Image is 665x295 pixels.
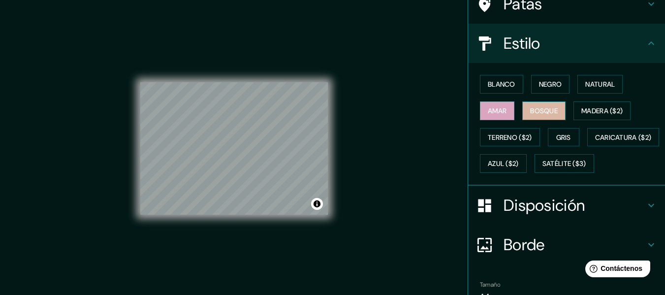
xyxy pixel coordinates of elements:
[488,80,515,89] font: Blanco
[468,24,665,63] div: Estilo
[581,106,623,115] font: Madera ($2)
[504,234,545,255] font: Borde
[480,101,514,120] button: Amar
[504,33,540,54] font: Estilo
[504,195,585,216] font: Disposición
[480,75,523,94] button: Blanco
[587,128,660,147] button: Caricatura ($2)
[480,154,527,173] button: Azul ($2)
[468,186,665,225] div: Disposición
[530,106,558,115] font: Bosque
[595,133,652,142] font: Caricatura ($2)
[488,133,532,142] font: Terreno ($2)
[480,128,540,147] button: Terreno ($2)
[488,106,507,115] font: Amar
[140,82,328,215] canvas: Mapa
[548,128,579,147] button: Gris
[573,101,631,120] button: Madera ($2)
[522,101,566,120] button: Bosque
[480,281,500,289] font: Tamaño
[577,257,654,284] iframe: Lanzador de widgets de ayuda
[311,198,323,210] button: Activar o desactivar atribución
[556,133,571,142] font: Gris
[468,225,665,264] div: Borde
[542,160,586,168] font: Satélite ($3)
[488,160,519,168] font: Azul ($2)
[577,75,623,94] button: Natural
[535,154,594,173] button: Satélite ($3)
[539,80,562,89] font: Negro
[585,80,615,89] font: Natural
[531,75,570,94] button: Negro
